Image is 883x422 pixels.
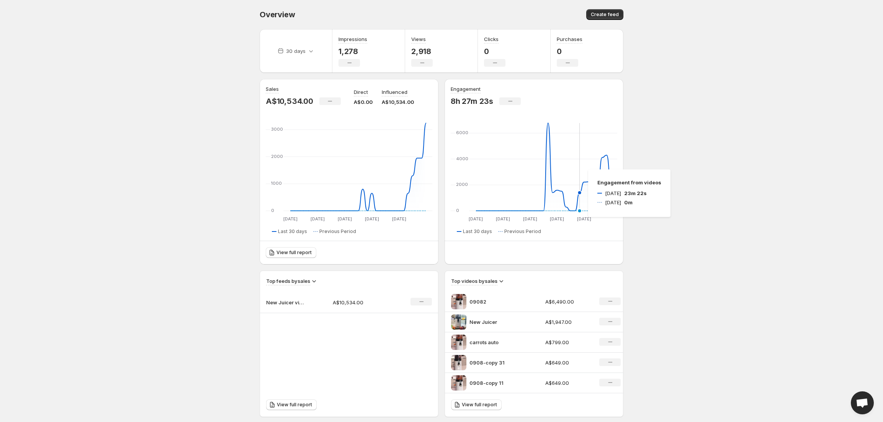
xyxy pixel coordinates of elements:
[266,277,310,285] h3: Top feeds by sales
[271,208,274,213] text: 0
[271,154,283,159] text: 2000
[451,314,466,330] img: New Juicer
[545,338,590,346] p: A$799.00
[271,126,283,132] text: 3000
[451,294,466,309] img: 09082
[260,10,295,19] span: Overview
[463,228,492,235] span: Last 30 days
[550,216,564,222] text: [DATE]
[545,318,590,326] p: A$1,947.00
[469,298,527,305] p: 09082
[411,35,426,43] h3: Views
[365,216,379,222] text: [DATE]
[266,399,317,410] a: View full report
[283,216,298,222] text: [DATE]
[557,35,582,43] h3: Purchases
[266,85,279,93] h3: Sales
[484,47,505,56] p: 0
[338,35,367,43] h3: Impressions
[851,391,874,414] div: Open chat
[456,208,459,213] text: 0
[523,216,537,222] text: [DATE]
[545,298,590,305] p: A$6,490.00
[266,299,304,306] p: New Juicer video
[451,399,502,410] a: View full report
[392,216,406,222] text: [DATE]
[557,47,582,56] p: 0
[456,130,468,135] text: 6000
[451,335,466,350] img: carrots auto
[456,182,468,187] text: 2000
[382,88,407,96] p: Influenced
[577,216,591,222] text: [DATE]
[496,216,510,222] text: [DATE]
[462,402,497,408] span: View full report
[278,228,307,235] span: Last 30 days
[266,247,316,258] a: View full report
[333,299,387,306] p: A$10,534.00
[586,9,623,20] button: Create feed
[484,35,499,43] h3: Clicks
[545,359,590,366] p: A$649.00
[271,181,282,186] text: 1000
[451,277,497,285] h3: Top videos by sales
[319,228,356,235] span: Previous Period
[277,402,312,408] span: View full report
[338,216,352,222] text: [DATE]
[451,85,481,93] h3: Engagement
[469,216,483,222] text: [DATE]
[451,355,466,370] img: 0908-copy 31
[469,359,527,366] p: 0908-copy 31
[451,97,493,106] p: 8h 27m 23s
[354,88,368,96] p: Direct
[545,379,590,387] p: A$649.00
[591,11,619,18] span: Create feed
[266,97,313,106] p: A$10,534.00
[354,98,373,106] p: A$0.00
[469,379,527,387] p: 0908-copy 11
[382,98,414,106] p: A$10,534.00
[504,228,541,235] span: Previous Period
[286,47,306,55] p: 30 days
[276,250,312,256] span: View full report
[469,338,527,346] p: carrots auto
[469,318,527,326] p: New Juicer
[456,156,468,161] text: 4000
[338,47,367,56] p: 1,278
[311,216,325,222] text: [DATE]
[451,375,466,391] img: 0908-copy 11
[411,47,433,56] p: 2,918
